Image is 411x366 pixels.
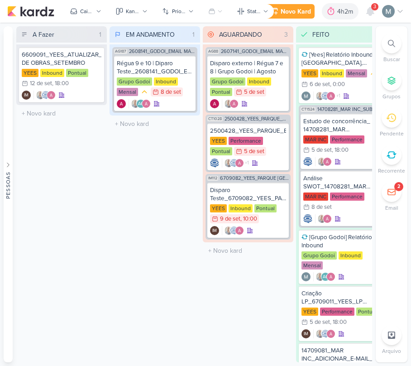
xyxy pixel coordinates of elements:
[66,69,88,77] div: Pontual
[210,99,219,108] div: Criador(a): Alessandra Gomes
[189,30,198,39] div: 1
[229,99,239,108] img: Alessandra Gomes
[339,251,363,260] div: Inbound
[317,107,382,112] span: 14708281_MAR INC_SUBLIME_JARDINS_PLANEJAMENTO ESTRATÉGICO
[301,251,337,260] div: Grupo Godoi
[323,214,332,223] img: Alessandra Gomes
[117,88,138,96] div: Mensal
[222,226,244,235] div: Colaboradores: Iara Santos, Caroline Traven De Andrade, Alessandra Gomes
[220,176,289,181] span: 6709082_YEES_PARQUE BUENA VISTA_DISPARO
[224,99,233,108] img: Iara Santos
[4,172,12,199] div: Pessoas
[224,226,233,235] img: Iara Santos
[369,69,378,78] div: Prioridade Média
[210,204,227,212] div: YEES
[310,82,330,87] div: 6 de set
[225,116,289,121] span: 2500428_YEES_PARQUE_BUENA_VISTA_AJUSTE_LP
[207,116,223,121] span: CT1028
[317,214,326,223] img: Iara Santos
[40,69,64,77] div: Inbound
[301,91,311,101] img: Mariana Amorim
[385,204,398,212] p: Email
[96,30,105,39] div: 1
[210,186,286,202] div: Disparo Teste_6709082_YEES_PARQUE BUENA VISTA_DISPARO
[220,216,240,222] div: 9 de set
[303,117,379,134] div: Estudo de concorrência_ 14708281_MAR INC_SUBLIME_JARDINS_PLANEJAMENTO ESTRATÉGICO
[311,204,332,210] div: 8 de set
[138,102,144,106] p: AG
[330,135,364,144] div: Performance
[303,214,312,223] img: Caroline Traven De Andrade
[210,226,219,235] div: Isabella Machado Guimarães
[281,30,292,39] div: 3
[210,127,286,135] div: 2500428_YEES_PARQUE_BUENA_VISTA_AJUSTE_LP
[129,49,196,54] span: 2608141_GODOI_EMAIL MARKETING_SETEMBRO
[376,34,407,63] li: Ctrl + F
[315,91,325,101] img: Iara Santos
[210,88,232,96] div: Pontual
[313,91,340,101] div: Colaboradores: Iara Santos, Caroline Traven De Andrade, Alessandra Gomes, Isabella Machado Guimarães
[383,55,400,63] p: Buscar
[332,147,349,153] div: , 18:00
[330,319,347,325] div: , 18:00
[47,91,56,100] img: Alessandra Gomes
[301,107,315,112] span: CT1524
[301,91,311,101] div: Criador(a): Mariana Amorim
[229,137,263,145] div: Performance
[221,49,289,54] span: 2607141_GODOI_EMAIL MARKETING_AGOSTO
[315,157,332,166] div: Colaboradores: Iara Santos, Alessandra Gomes
[142,99,151,108] img: Alessandra Gomes
[235,159,244,168] img: Alessandra Gomes
[111,117,198,130] input: + Novo kard
[301,308,318,316] div: YEES
[210,159,219,168] div: Criador(a): Caroline Traven De Andrade
[301,329,311,338] div: Criador(a): Isabella Machado Guimarães
[229,159,239,168] img: Caroline Traven De Andrade
[301,329,311,338] div: Isabella Machado Guimarães
[303,157,312,166] div: Criador(a): Caroline Traven De Andrade
[330,193,364,201] div: Performance
[301,69,318,77] div: YEES
[114,49,127,54] span: AG187
[317,157,326,166] img: Iara Santos
[52,81,69,87] div: , 18:00
[222,159,249,168] div: Colaboradores: Iara Santos, Caroline Traven De Andrade, Alessandra Gomes, Isabella Machado Guimarães
[33,91,56,100] div: Colaboradores: Iara Santos, Caroline Traven De Andrade, Alessandra Gomes
[140,87,149,96] div: Prioridade Média
[205,244,292,257] input: + Novo kard
[397,183,400,190] div: 2
[36,91,45,100] img: Iara Santos
[321,91,330,101] img: Caroline Traven De Andrade
[380,130,404,138] p: Pendente
[303,214,312,223] div: Criador(a): Caroline Traven De Andrade
[247,77,271,86] div: Inbound
[264,4,315,19] button: Novo Kard
[240,216,257,222] div: , 10:00
[301,233,381,250] div: [Grupo Godoi] Relatório Inbound
[323,157,332,166] img: Alessandra Gomes
[337,7,356,16] div: 4h2m
[222,99,239,108] div: Colaboradores: Iara Santos, Alessandra Gomes
[382,347,401,355] p: Arquivo
[281,7,311,16] div: Novo Kard
[303,193,328,201] div: MAR INC
[210,147,232,155] div: Pontual
[210,137,227,145] div: YEES
[330,82,345,87] div: , 0:00
[315,272,325,281] img: Iara Santos
[117,59,193,76] div: Régua 9 e 10 | Diparo Teste_2608141_GODOI_EMAIL MARKETING_SETEMBRO
[129,99,151,108] div: Colaboradores: Iara Santos, Aline Gimenez Graciano, Alessandra Gomes
[310,319,330,325] div: 5 de set
[207,49,219,54] span: AG88
[326,91,335,101] img: Alessandra Gomes
[117,77,152,86] div: Grupo Godoi
[210,77,245,86] div: Grupo Godoi
[346,69,367,77] div: Mensal
[301,272,311,281] img: Mariana Amorim
[356,308,378,316] div: Pontual
[210,59,286,76] div: Disparo externo | Régua 7 e 8 | Grupo Godoi | Agosto
[315,214,332,223] div: Colaboradores: Iara Santos, Alessandra Gomes
[22,91,31,100] div: Isabella Machado Guimarães
[254,204,277,212] div: Pontual
[373,3,376,10] span: 3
